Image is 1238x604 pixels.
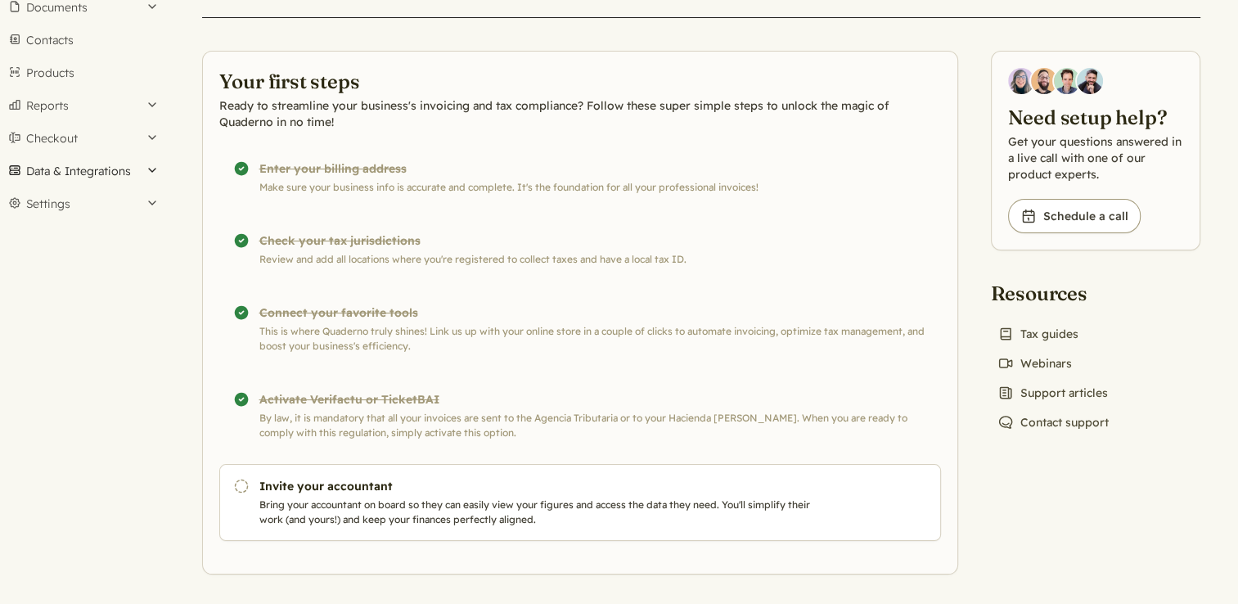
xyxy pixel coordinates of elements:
[259,478,817,494] h3: Invite your accountant
[1054,68,1080,94] img: Ivo Oltmans, Business Developer at Quaderno
[259,498,817,527] p: Bring your accountant on board so they can easily view your figures and access the data they need...
[1008,133,1183,183] p: Get your questions answered in a live call with one of our product experts.
[219,68,941,94] h2: Your first steps
[1008,104,1183,130] h2: Need setup help?
[219,464,941,541] a: Invite your accountant Bring your accountant on board so they can easily view your figures and ac...
[991,352,1078,375] a: Webinars
[219,97,941,130] p: Ready to streamline your business's invoicing and tax compliance? Follow these super simple steps...
[1008,199,1141,233] a: Schedule a call
[1008,68,1034,94] img: Diana Carrasco, Account Executive at Quaderno
[991,411,1115,434] a: Contact support
[991,381,1114,404] a: Support articles
[1077,68,1103,94] img: Javier Rubio, DevRel at Quaderno
[1031,68,1057,94] img: Jairo Fumero, Account Executive at Quaderno
[991,280,1115,306] h2: Resources
[991,322,1085,345] a: Tax guides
